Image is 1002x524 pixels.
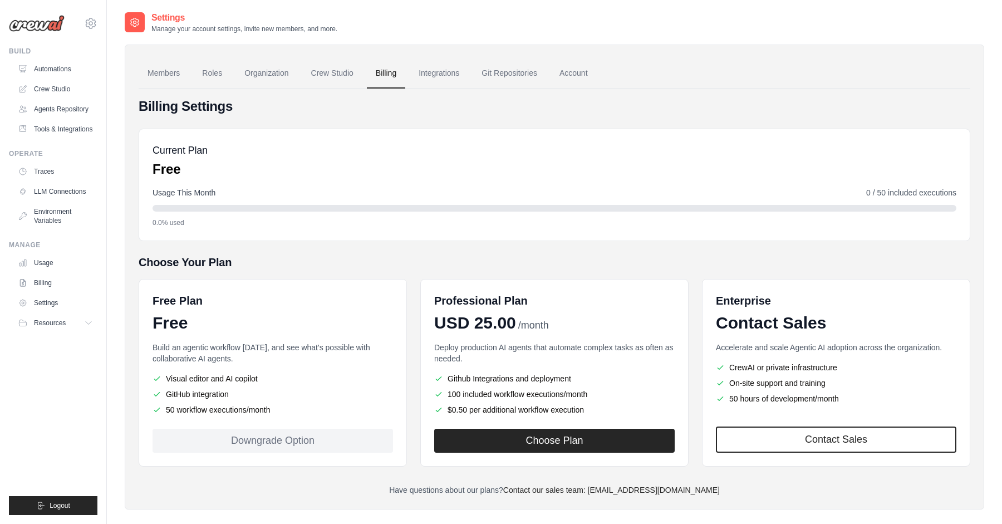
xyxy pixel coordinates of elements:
[50,501,70,510] span: Logout
[13,163,97,180] a: Traces
[13,254,97,272] a: Usage
[153,313,393,333] div: Free
[434,342,675,364] p: Deploy production AI agents that automate complex tasks as often as needed.
[139,97,970,115] h4: Billing Settings
[153,342,393,364] p: Build an agentic workflow [DATE], and see what's possible with collaborative AI agents.
[367,58,405,89] a: Billing
[153,429,393,453] div: Downgrade Option
[410,58,468,89] a: Integrations
[153,389,393,400] li: GitHub integration
[434,293,528,308] h6: Professional Plan
[13,80,97,98] a: Crew Studio
[153,160,208,178] p: Free
[434,429,675,453] button: Choose Plan
[434,373,675,384] li: Github Integrations and deployment
[9,47,97,56] div: Build
[302,58,362,89] a: Crew Studio
[13,100,97,118] a: Agents Repository
[716,378,956,389] li: On-site support and training
[716,342,956,353] p: Accelerate and scale Agentic AI adoption across the organization.
[139,58,189,89] a: Members
[434,389,675,400] li: 100 included workflow executions/month
[716,393,956,404] li: 50 hours of development/month
[434,404,675,415] li: $0.50 per additional workflow execution
[9,15,65,32] img: Logo
[716,313,956,333] div: Contact Sales
[434,313,516,333] span: USD 25.00
[151,11,337,25] h2: Settings
[139,484,970,496] p: Have questions about our plans?
[866,187,956,198] span: 0 / 50 included executions
[9,496,97,515] button: Logout
[716,427,956,453] a: Contact Sales
[153,293,203,308] h6: Free Plan
[473,58,546,89] a: Git Repositories
[13,120,97,138] a: Tools & Integrations
[153,187,215,198] span: Usage This Month
[235,58,297,89] a: Organization
[34,319,66,327] span: Resources
[193,58,231,89] a: Roles
[153,218,184,227] span: 0.0% used
[9,149,97,158] div: Operate
[139,254,970,270] h5: Choose Your Plan
[551,58,597,89] a: Account
[13,294,97,312] a: Settings
[9,241,97,249] div: Manage
[151,25,337,33] p: Manage your account settings, invite new members, and more.
[153,143,208,158] h5: Current Plan
[716,362,956,373] li: CrewAI or private infrastructure
[716,293,956,308] h6: Enterprise
[13,60,97,78] a: Automations
[13,274,97,292] a: Billing
[518,318,549,333] span: /month
[13,203,97,229] a: Environment Variables
[153,404,393,415] li: 50 workflow executions/month
[13,183,97,200] a: LLM Connections
[503,486,720,494] a: Contact our sales team: [EMAIL_ADDRESS][DOMAIN_NAME]
[153,373,393,384] li: Visual editor and AI copilot
[13,314,97,332] button: Resources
